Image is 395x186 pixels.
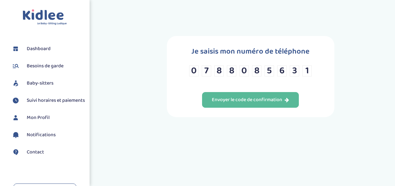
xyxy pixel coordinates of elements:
[11,96,85,105] a: Suivi horaires et paiements
[11,130,20,140] img: notification.svg
[11,79,20,88] img: babysitters.svg
[23,9,67,25] img: logo.svg
[27,114,50,121] span: Mon Profil
[27,131,56,139] span: Notifications
[27,45,51,53] span: Dashboard
[191,45,310,58] h1: Je saisis mon numéro de téléphone
[11,79,85,88] a: Baby-sitters
[11,147,20,157] img: contact.svg
[11,44,20,54] img: dashboard.svg
[27,62,63,70] span: Besoins de garde
[27,148,44,156] span: Contact
[202,92,299,108] button: Envoyer le code de confirmation
[27,80,53,87] span: Baby-sitters
[11,113,85,122] a: Mon Profil
[11,147,85,157] a: Contact
[11,61,85,71] a: Besoins de garde
[27,97,85,104] span: Suivi horaires et paiements
[11,130,85,140] a: Notifications
[11,61,20,71] img: besoin.svg
[212,96,289,104] div: Envoyer le code de confirmation
[11,96,20,105] img: suivihoraire.svg
[11,113,20,122] img: profil.svg
[11,44,85,54] a: Dashboard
